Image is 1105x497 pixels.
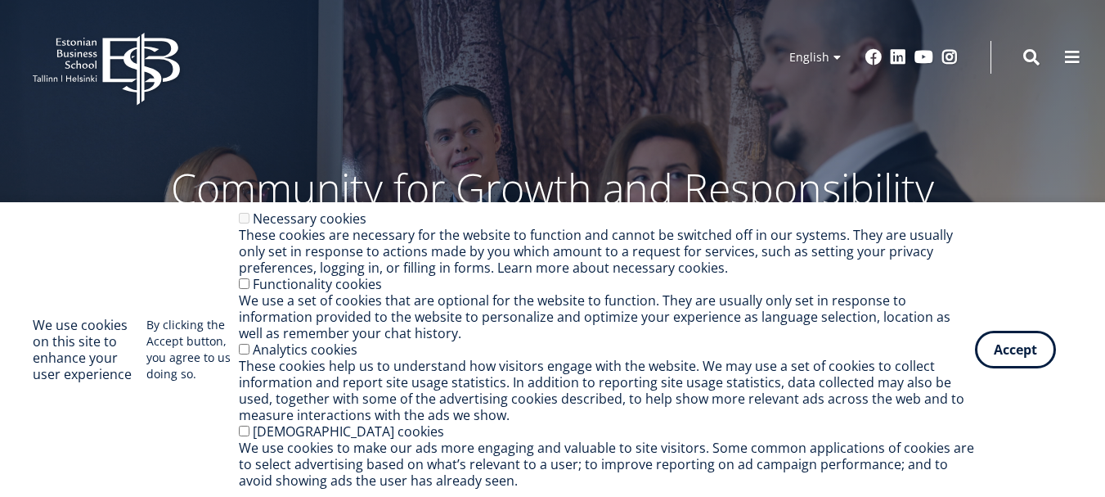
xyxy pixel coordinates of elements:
[914,49,933,66] a: Youtube
[239,358,975,423] div: These cookies help us to understand how visitors engage with the website. We may use a set of coo...
[253,210,366,228] label: Necessary cookies
[146,317,239,382] p: By clicking the Accept button, you agree to us doing so.
[239,440,975,489] div: We use cookies to make our ads more engaging and valuable to site visitors. Some common applicati...
[890,49,906,66] a: Linkedin
[865,49,882,66] a: Facebook
[119,164,986,213] p: Community for Growth and Responsibility
[239,292,975,341] div: We use a set of cookies that are optional for the website to function. They are usually only set ...
[941,49,958,66] a: Instagram
[975,331,1056,368] button: Accept
[253,275,382,293] label: Functionality cookies
[239,227,975,276] div: These cookies are necessary for the website to function and cannot be switched off in our systems...
[33,317,146,382] h2: We use cookies on this site to enhance your user experience
[253,422,444,441] label: [DEMOGRAPHIC_DATA] cookies
[253,341,357,359] label: Analytics cookies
